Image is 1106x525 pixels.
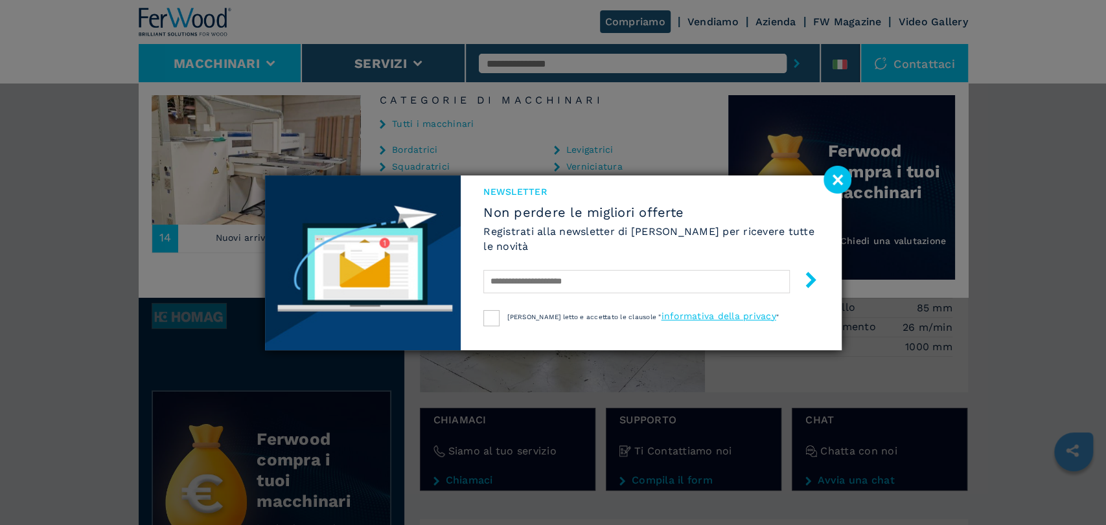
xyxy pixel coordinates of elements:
button: submit-button [790,267,819,297]
span: Non perdere le migliori offerte [483,205,818,220]
span: " [776,313,779,320]
span: [PERSON_NAME] letto e accettato le clausole " [507,313,661,320]
a: informativa della privacy [661,311,776,321]
img: Newsletter image [265,175,461,350]
h6: Registrati alla newsletter di [PERSON_NAME] per ricevere tutte le novità [483,224,818,254]
span: NEWSLETTER [483,185,818,198]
